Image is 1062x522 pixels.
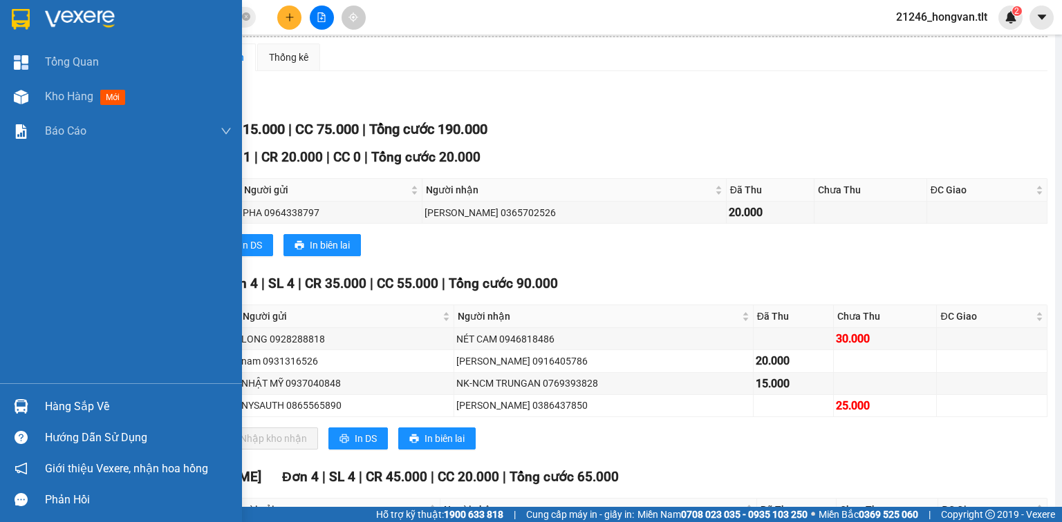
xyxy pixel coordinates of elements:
[1036,11,1048,23] span: caret-down
[14,399,28,414] img: warehouse-icon
[242,11,250,24] span: close-circle
[326,149,330,165] span: |
[355,431,377,446] span: In DS
[885,8,998,26] span: 21246_hongvan.tlt
[369,121,487,137] span: Tổng cước 190.000
[221,126,232,137] span: down
[362,121,366,137] span: |
[322,469,326,485] span: |
[45,490,232,510] div: Phản hồi
[329,469,355,485] span: SL 4
[285,12,295,22] span: plus
[364,149,368,165] span: |
[503,469,506,485] span: |
[15,431,28,444] span: question-circle
[377,275,438,291] span: CC 55.000
[1005,11,1017,23] img: icon-new-feature
[298,275,301,291] span: |
[449,275,558,291] span: Tổng cước 90.000
[221,275,258,291] span: Đơn 4
[757,499,837,521] th: Đã Thu
[241,331,451,347] div: LONG 0928288818
[348,12,358,22] span: aim
[242,12,250,21] span: close-circle
[241,376,451,391] div: NHẬT MỸ 0937040848
[514,507,516,522] span: |
[1012,6,1022,16] sup: 2
[8,99,338,135] div: Bến xe [PERSON_NAME]
[342,6,366,30] button: aim
[282,469,319,485] span: Đơn 4
[456,398,751,413] div: [PERSON_NAME] 0386437850
[458,309,739,324] span: Người nhận
[288,121,292,137] span: |
[261,275,265,291] span: |
[15,493,28,506] span: message
[814,179,927,202] th: Chưa Thu
[14,55,28,70] img: dashboard-icon
[942,502,1033,517] span: ĐC Giao
[241,354,451,369] div: nam 0931316526
[409,434,419,445] span: printer
[442,275,445,291] span: |
[837,499,938,521] th: Chưa Thu
[244,182,408,197] span: Người gửi
[456,331,751,347] div: NÉT CAM 0946818486
[14,90,28,104] img: warehouse-icon
[45,53,99,70] span: Tổng Quan
[339,434,349,445] span: printer
[438,469,499,485] span: CC 20.000
[45,122,86,139] span: Báo cáo
[811,512,815,517] span: ⚪️
[425,205,723,220] div: [PERSON_NAME] 0365702526
[214,234,273,256] button: printerIn DS
[45,396,232,417] div: Hàng sắp về
[214,121,285,137] span: CR 115.000
[729,204,812,221] div: 20.000
[426,182,711,197] span: Người nhận
[444,502,743,517] span: Người nhận
[283,234,361,256] button: printerIn biên lai
[940,309,1033,324] span: ĐC Giao
[727,179,814,202] th: Đã Thu
[1030,6,1054,30] button: caret-down
[295,240,304,251] span: printer
[859,509,918,520] strong: 0369 525 060
[14,124,28,139] img: solution-icon
[243,309,439,324] span: Người gửi
[214,427,318,449] button: downloadNhập kho nhận
[431,469,434,485] span: |
[86,66,261,90] text: BXTG1309250136
[269,50,308,65] div: Thống kê
[836,397,934,414] div: 25.000
[328,427,388,449] button: printerIn DS
[225,149,251,165] span: SL 1
[370,275,373,291] span: |
[819,507,918,522] span: Miền Bắc
[243,205,420,220] div: PHA 0964338797
[931,182,1033,197] span: ĐC Giao
[310,6,334,30] button: file-add
[834,305,937,328] th: Chưa Thu
[310,238,350,253] span: In biên lai
[261,149,323,165] span: CR 20.000
[754,305,835,328] th: Đã Thu
[268,275,295,291] span: SL 4
[277,6,301,30] button: plus
[456,376,751,391] div: NK-NCM TRUNGAN 0769393828
[254,149,258,165] span: |
[1014,6,1019,16] span: 2
[45,427,232,448] div: Hướng dẫn sử dụng
[45,460,208,477] span: Giới thiệu Vexere, nhận hoa hồng
[15,462,28,475] span: notification
[756,375,832,392] div: 15.000
[100,90,125,105] span: mới
[985,510,995,519] span: copyright
[836,330,934,347] div: 30.000
[398,427,476,449] button: printerIn biên lai
[756,352,832,369] div: 20.000
[240,238,262,253] span: In DS
[45,90,93,103] span: Kho hàng
[444,509,503,520] strong: 1900 633 818
[929,507,931,522] span: |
